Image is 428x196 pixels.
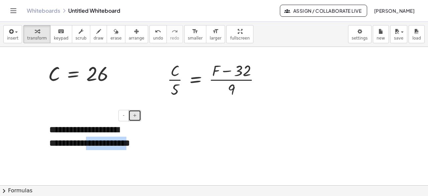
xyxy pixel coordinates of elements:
i: format_size [192,27,198,36]
button: - [118,110,129,121]
button: undoundo [149,25,167,43]
button: format_sizesmaller [184,25,206,43]
button: Assign / Collaborate Live [280,5,367,17]
span: [PERSON_NAME] [374,8,415,14]
i: keyboard [58,27,64,36]
span: settings [352,36,368,41]
span: new [377,36,385,41]
span: keypad [54,36,69,41]
button: transform [23,25,50,43]
button: draw [90,25,107,43]
button: new [373,25,389,43]
a: Whiteboards [27,7,60,14]
span: transform [27,36,47,41]
button: format_sizelarger [206,25,225,43]
button: keyboardkeypad [50,25,72,43]
button: erase [107,25,125,43]
button: [PERSON_NAME] [368,5,420,17]
span: arrange [129,36,144,41]
button: arrange [125,25,148,43]
button: fullscreen [226,25,253,43]
button: scrub [72,25,90,43]
button: settings [348,25,371,43]
span: redo [170,36,179,41]
button: load [409,25,425,43]
span: undo [153,36,163,41]
i: undo [155,27,161,36]
button: insert [3,25,22,43]
i: format_size [212,27,219,36]
span: draw [94,36,104,41]
span: smaller [188,36,203,41]
span: erase [110,36,121,41]
span: fullscreen [230,36,249,41]
button: save [390,25,407,43]
span: insert [7,36,18,41]
span: scrub [76,36,87,41]
span: larger [210,36,221,41]
span: + [133,113,137,118]
span: - [123,113,124,118]
span: save [394,36,403,41]
i: redo [172,27,178,36]
button: + [128,110,141,121]
button: redoredo [167,25,183,43]
button: Toggle navigation [8,5,19,16]
span: load [412,36,421,41]
span: Assign / Collaborate Live [286,8,361,14]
